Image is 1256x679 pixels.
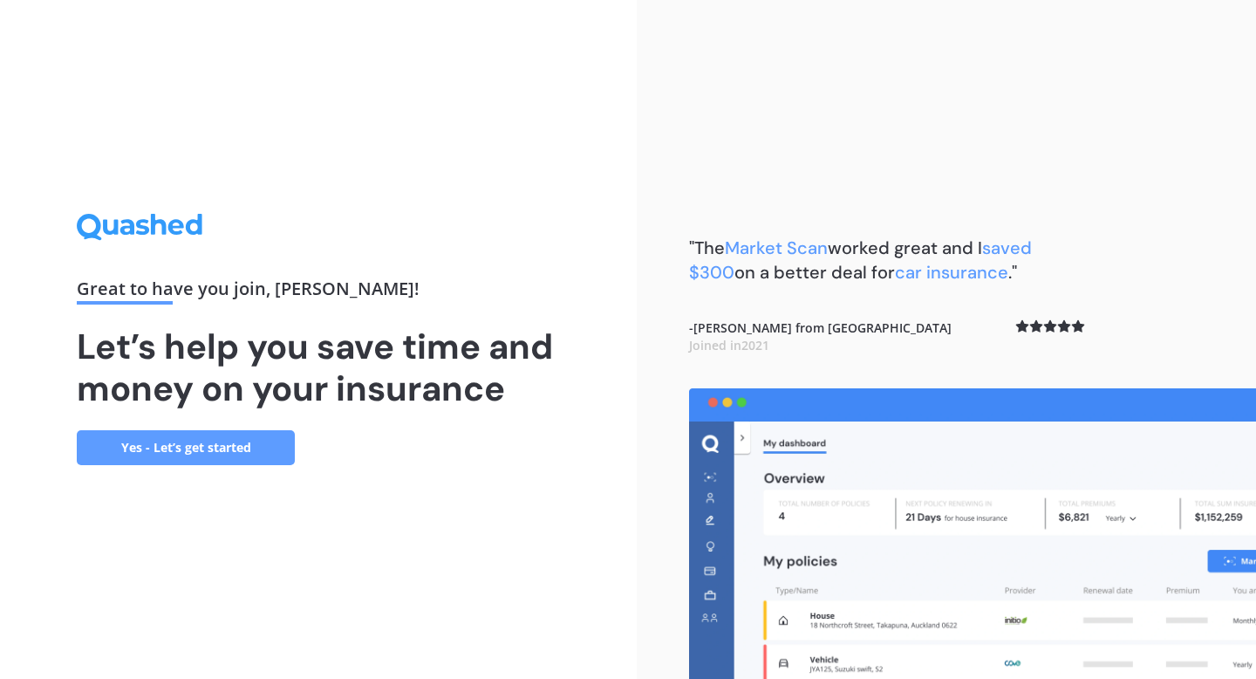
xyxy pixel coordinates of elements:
[725,237,828,259] span: Market Scan
[77,280,560,305] div: Great to have you join , [PERSON_NAME] !
[77,326,560,409] h1: Let’s help you save time and money on your insurance
[689,319,952,353] b: - [PERSON_NAME] from [GEOGRAPHIC_DATA]
[895,261,1008,284] span: car insurance
[689,237,1032,284] span: saved $300
[689,237,1032,284] b: "The worked great and I on a better deal for ."
[689,388,1256,679] img: dashboard.webp
[689,337,769,353] span: Joined in 2021
[77,430,295,465] a: Yes - Let’s get started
